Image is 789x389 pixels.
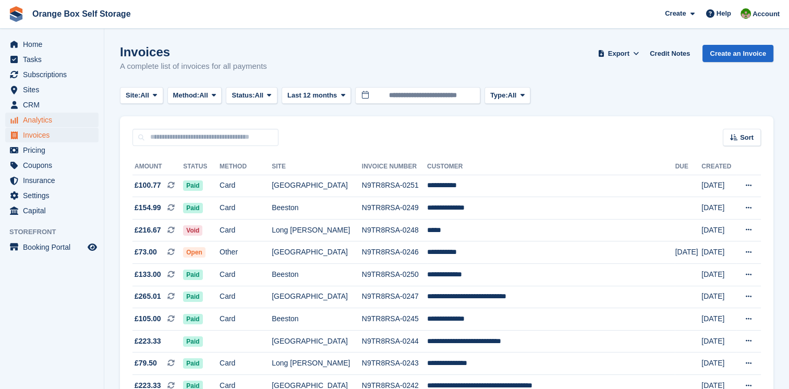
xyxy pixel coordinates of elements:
[272,264,362,286] td: Beeston
[752,9,780,19] span: Account
[135,247,157,258] span: £73.00
[120,87,163,104] button: Site: All
[183,180,202,191] span: Paid
[23,143,86,157] span: Pricing
[183,270,202,280] span: Paid
[183,291,202,302] span: Paid
[702,45,773,62] a: Create an Invoice
[701,264,736,286] td: [DATE]
[135,313,161,324] span: £105.00
[272,197,362,220] td: Beeston
[255,90,264,101] span: All
[287,90,337,101] span: Last 12 months
[701,197,736,220] td: [DATE]
[23,240,86,254] span: Booking Portal
[508,90,517,101] span: All
[220,197,272,220] td: Card
[362,175,427,197] td: N9TR8RSA-0251
[220,175,272,197] td: Card
[5,67,99,82] a: menu
[5,203,99,218] a: menu
[5,98,99,112] a: menu
[272,241,362,264] td: [GEOGRAPHIC_DATA]
[23,98,86,112] span: CRM
[226,87,277,104] button: Status: All
[5,173,99,188] a: menu
[183,225,202,236] span: Void
[5,143,99,157] a: menu
[701,330,736,352] td: [DATE]
[362,264,427,286] td: N9TR8RSA-0250
[120,45,267,59] h1: Invoices
[220,352,272,375] td: Card
[23,173,86,188] span: Insurance
[120,60,267,72] p: A complete list of invoices for all payments
[135,336,161,347] span: £223.33
[220,241,272,264] td: Other
[646,45,694,62] a: Credit Notes
[126,90,140,101] span: Site:
[608,48,629,59] span: Export
[135,180,161,191] span: £100.77
[362,330,427,352] td: N9TR8RSA-0244
[23,113,86,127] span: Analytics
[484,87,530,104] button: Type: All
[272,175,362,197] td: [GEOGRAPHIC_DATA]
[220,159,272,175] th: Method
[23,37,86,52] span: Home
[23,52,86,67] span: Tasks
[675,241,701,264] td: [DATE]
[701,286,736,308] td: [DATE]
[183,358,202,369] span: Paid
[220,308,272,331] td: Card
[135,269,161,280] span: £133.00
[5,158,99,173] a: menu
[232,90,254,101] span: Status:
[362,308,427,331] td: N9TR8RSA-0245
[701,241,736,264] td: [DATE]
[272,352,362,375] td: Long [PERSON_NAME]
[8,6,24,22] img: stora-icon-8386f47178a22dfd0bd8f6a31ec36ba5ce8667c1dd55bd0f319d3a0aa187defe.svg
[701,308,736,331] td: [DATE]
[490,90,508,101] span: Type:
[272,330,362,352] td: [GEOGRAPHIC_DATA]
[135,202,161,213] span: £154.99
[272,286,362,308] td: [GEOGRAPHIC_DATA]
[23,203,86,218] span: Capital
[5,113,99,127] a: menu
[5,240,99,254] a: menu
[272,219,362,241] td: Long [PERSON_NAME]
[183,203,202,213] span: Paid
[701,219,736,241] td: [DATE]
[272,308,362,331] td: Beeston
[183,159,220,175] th: Status
[741,8,751,19] img: Eric Smith
[23,158,86,173] span: Coupons
[167,87,222,104] button: Method: All
[665,8,686,19] span: Create
[183,247,205,258] span: Open
[362,219,427,241] td: N9TR8RSA-0248
[282,87,351,104] button: Last 12 months
[220,219,272,241] td: Card
[23,67,86,82] span: Subscriptions
[220,264,272,286] td: Card
[701,352,736,375] td: [DATE]
[362,352,427,375] td: N9TR8RSA-0243
[5,37,99,52] a: menu
[362,241,427,264] td: N9TR8RSA-0246
[596,45,641,62] button: Export
[28,5,135,22] a: Orange Box Self Storage
[701,159,736,175] th: Created
[183,314,202,324] span: Paid
[135,291,161,302] span: £265.01
[183,336,202,347] span: Paid
[427,159,675,175] th: Customer
[23,82,86,97] span: Sites
[173,90,200,101] span: Method:
[717,8,731,19] span: Help
[86,241,99,253] a: Preview store
[5,82,99,97] a: menu
[9,227,104,237] span: Storefront
[220,286,272,308] td: Card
